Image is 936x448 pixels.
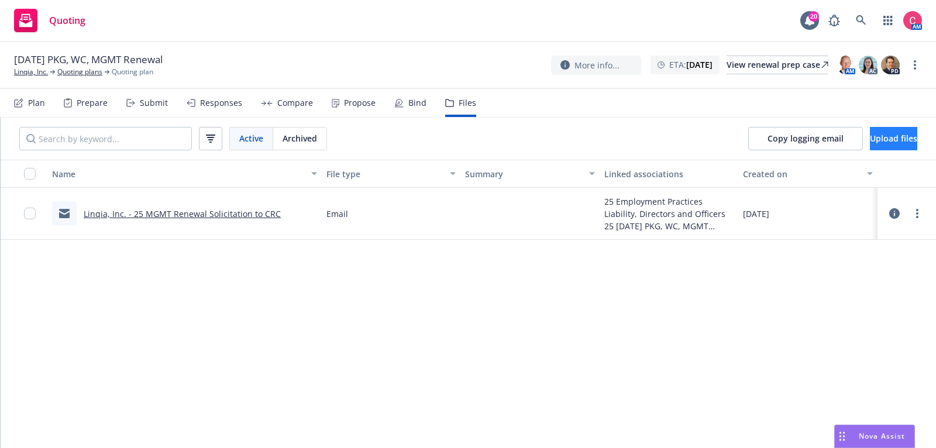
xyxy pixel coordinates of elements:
a: more [910,206,924,220]
span: [DATE] PKG, WC, MGMT Renewal [14,53,163,67]
a: more [908,58,922,72]
strong: [DATE] [686,59,713,70]
button: Nova Assist [834,425,915,448]
div: Responses [200,98,242,108]
span: Upload files [870,133,917,144]
div: Plan [28,98,45,108]
button: Summary [460,160,600,188]
input: Search by keyword... [19,127,192,150]
a: Linqia, Inc. [14,67,48,77]
span: Copy logging email [768,133,844,144]
button: File type [322,160,461,188]
span: More info... [574,59,620,71]
a: View renewal prep case [727,56,828,74]
a: Switch app [876,9,900,32]
span: Quoting plan [112,67,153,77]
span: Nova Assist [859,431,905,441]
button: Created on [738,160,877,188]
div: Summary [465,168,582,180]
img: photo [859,56,877,74]
button: More info... [551,56,641,75]
span: Email [326,208,348,220]
div: Drag to move [835,425,849,447]
div: Bind [408,98,426,108]
div: Name [52,168,304,180]
input: Select all [24,168,36,180]
img: photo [837,56,855,74]
div: 20 [808,11,819,22]
div: Created on [743,168,860,180]
button: Name [47,160,322,188]
a: Report a Bug [823,9,846,32]
button: Linked associations [600,160,739,188]
div: Submit [140,98,168,108]
a: Quoting [9,4,90,37]
div: Propose [344,98,376,108]
div: Linked associations [604,168,734,180]
div: Files [459,98,476,108]
span: Archived [283,132,317,144]
span: [DATE] [743,208,769,220]
input: Toggle Row Selected [24,208,36,219]
button: Copy logging email [748,127,863,150]
span: ETA : [669,58,713,71]
span: Active [239,132,263,144]
a: Linqia, Inc. - 25 MGMT Renewal Solicitation to CRC [84,208,281,219]
a: Quoting plans [57,67,102,77]
div: Compare [277,98,313,108]
img: photo [903,11,922,30]
div: File type [326,168,443,180]
a: Search [849,9,873,32]
div: 25 [DATE] PKG, WC, MGMT Renewal [604,220,734,232]
button: Upload files [870,127,917,150]
img: photo [881,56,900,74]
span: Quoting [49,16,85,25]
div: Prepare [77,98,108,108]
div: 25 Employment Practices Liability, Directors and Officers [604,195,734,220]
